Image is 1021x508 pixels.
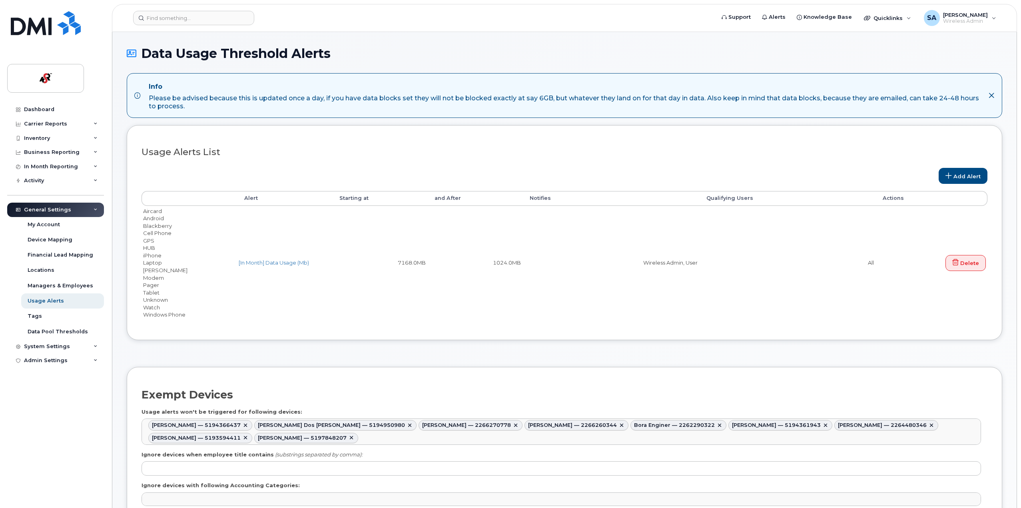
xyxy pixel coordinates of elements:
[142,147,987,157] h3: Usage Alerts List
[239,259,309,266] a: [In Month] Data Usage (Mb)
[875,191,987,205] th: Actions
[522,191,699,205] th: Notifies
[142,408,302,416] label: Usage alerts won't be triggered for following devices:
[237,191,332,205] th: Alert
[149,83,982,91] h4: Info
[127,46,1002,60] h1: Data Usage Threshold Alerts
[945,255,986,271] a: Delete
[332,206,427,320] td: 7168.0MB
[522,206,699,320] td: Wireless Admin, User
[152,435,241,441] div: [PERSON_NAME] — 5193594411
[838,422,927,428] div: [PERSON_NAME] — 2264480346
[142,389,233,401] h2: Exempt Devices
[699,206,876,320] td: All
[427,206,522,320] td: 1024.0MB
[258,422,405,428] div: [PERSON_NAME] Dos [PERSON_NAME] — 5194950980
[634,422,715,428] div: Bora Enginer — 2262290322
[332,191,427,205] th: Starting at
[258,435,347,441] div: [PERSON_NAME] — 5197848207
[732,422,821,428] div: [PERSON_NAME] — 5194361943
[142,451,274,458] label: Ignore devices when employee title contains
[149,94,982,110] div: Please be advised because this is updated once a day, if you have data blocks set they will not b...
[142,206,237,320] td: Aircard Android Blackberry Cell Phone GPS HUB iPhone Laptop [PERSON_NAME] Modem Pager Tablet Unkn...
[528,422,617,428] div: [PERSON_NAME] — 2266260344
[427,191,522,205] th: and After
[939,168,987,184] a: Add Alert
[152,422,241,428] div: [PERSON_NAME] — 5194366437
[275,451,363,458] i: (substrings separated by comma):
[699,191,876,205] th: Qualifying Users
[142,482,300,489] label: Ignore devices with following Accounting Categories:
[422,422,511,428] div: [PERSON_NAME] — 2266270778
